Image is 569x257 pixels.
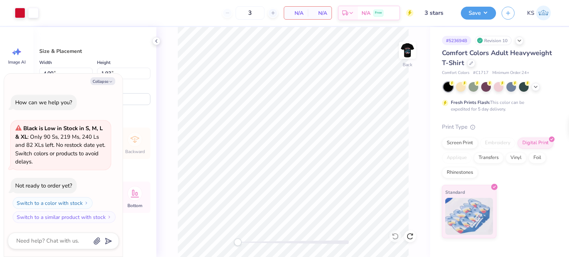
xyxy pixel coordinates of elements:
span: Minimum Order: 24 + [492,70,529,76]
strong: Black is Low in Stock in S, M, L & XL [15,125,103,141]
img: Switch to a color with stock [84,201,89,205]
img: Karun Salgotra [536,6,551,20]
input: – – [236,6,264,20]
div: Accessibility label [234,239,242,246]
div: This color can be expedited for 5 day delivery. [451,99,542,112]
div: Foil [529,152,546,163]
span: Free [375,10,382,16]
span: Bottom [127,203,142,209]
label: Height [97,58,110,67]
div: Size & Placement [39,47,150,55]
div: Print Type [442,123,554,131]
img: Switch to a similar product with stock [107,215,112,219]
span: Comfort Colors [442,70,469,76]
span: Comfort Colors Adult Heavyweight T-Shirt [442,48,552,67]
span: N/A [362,9,370,17]
input: Untitled Design [419,6,455,20]
div: Not ready to order yet? [15,182,72,189]
div: How can we help you? [15,99,72,106]
strong: Fresh Prints Flash: [451,99,490,105]
div: Revision 10 [475,36,512,45]
span: Standard [445,188,465,196]
div: Digital Print [518,138,553,149]
span: # C1717 [473,70,489,76]
img: Back [400,43,415,58]
div: Vinyl [506,152,526,163]
span: Image AI [8,59,26,65]
span: KS [527,9,534,17]
div: Back [403,61,412,68]
div: Rhinestones [442,167,478,178]
div: Screen Print [442,138,478,149]
button: Switch to a color with stock [13,197,93,209]
div: Embroidery [480,138,515,149]
div: Transfers [474,152,503,163]
label: Width [39,58,52,67]
button: Save [461,7,496,20]
button: Collapse [90,77,115,85]
span: N/A [289,9,303,17]
span: N/A [312,9,327,17]
button: Switch to a similar product with stock [13,211,116,223]
div: # 523694B [442,36,471,45]
a: KS [524,6,554,20]
img: Standard [445,198,493,235]
div: Applique [442,152,472,163]
span: : Only 90 Ss, 219 Ms, 240 Ls and 82 XLs left. No restock date yet. Switch colors or products to a... [15,125,105,165]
